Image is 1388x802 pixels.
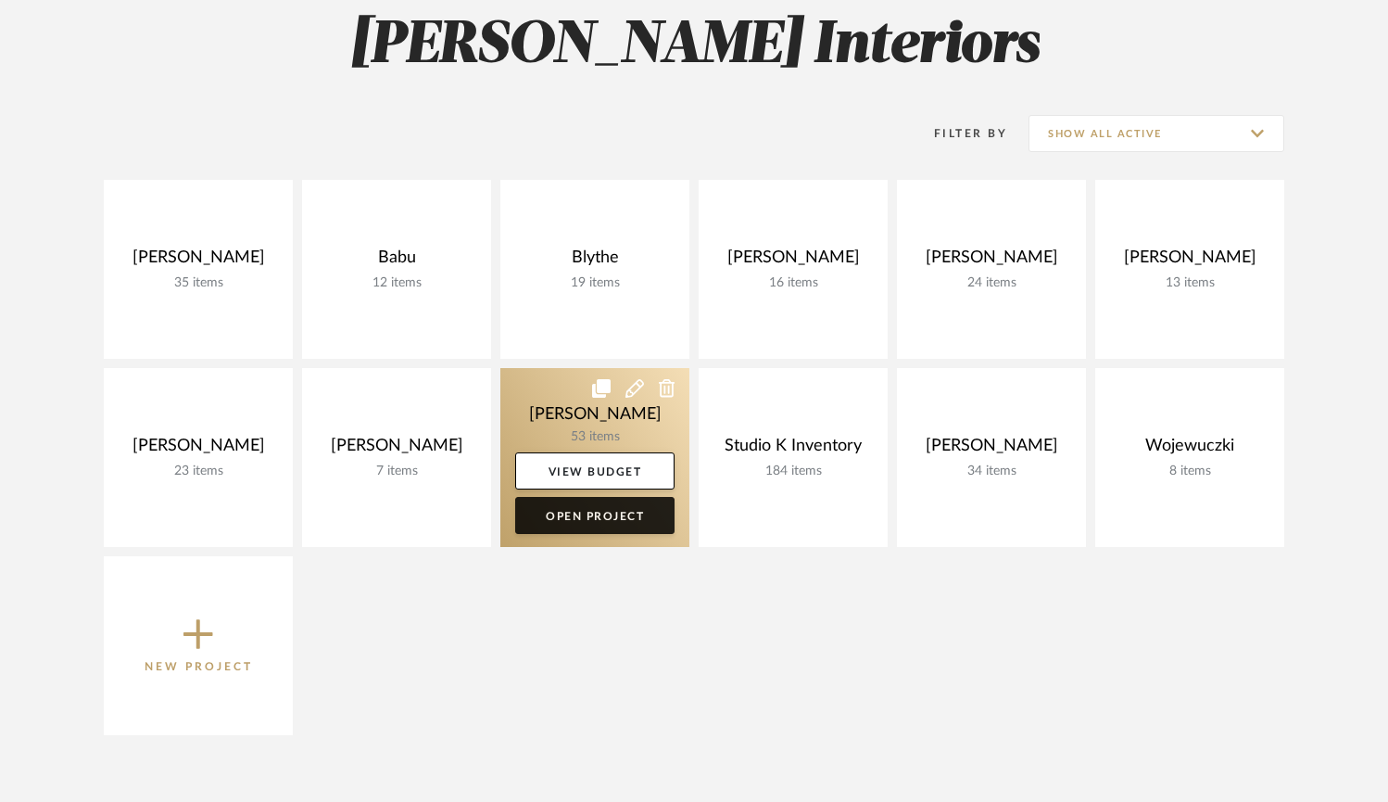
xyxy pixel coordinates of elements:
div: 12 items [317,275,476,291]
p: New Project [145,657,253,676]
h2: [PERSON_NAME] Interiors [27,11,1361,81]
div: 23 items [119,464,278,479]
div: Blythe [515,248,675,275]
div: [PERSON_NAME] [713,248,873,275]
div: [PERSON_NAME] [119,248,278,275]
a: Open Project [515,497,675,534]
div: [PERSON_NAME] [119,436,278,464]
button: New Project [104,556,293,735]
div: [PERSON_NAME] [912,436,1071,464]
a: View Budget [515,452,675,490]
div: [PERSON_NAME] [317,436,476,464]
div: 184 items [713,464,873,479]
div: Filter By [910,124,1007,143]
div: 8 items [1110,464,1269,479]
div: 34 items [912,464,1071,479]
div: Babu [317,248,476,275]
div: 24 items [912,275,1071,291]
div: Studio K Inventory [713,436,873,464]
div: 13 items [1110,275,1269,291]
div: 16 items [713,275,873,291]
div: Wojewuczki [1110,436,1269,464]
div: 7 items [317,464,476,479]
div: [PERSON_NAME] [912,248,1071,275]
div: 35 items [119,275,278,291]
div: 19 items [515,275,675,291]
div: [PERSON_NAME] [1110,248,1269,275]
